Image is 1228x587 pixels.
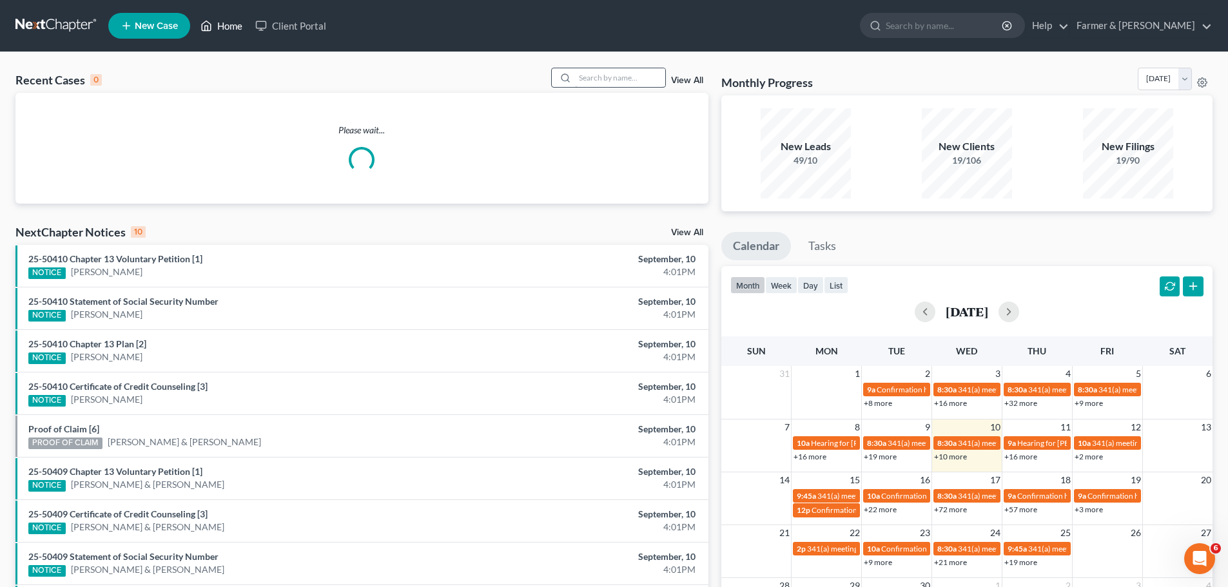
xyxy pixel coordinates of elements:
[194,14,249,37] a: Home
[937,385,957,394] span: 8:30a
[1184,543,1215,574] iframe: Intercom live chat
[934,398,967,408] a: +16 more
[946,305,988,318] h2: [DATE]
[1078,385,1097,394] span: 8:30a
[867,385,875,394] span: 9a
[864,452,897,461] a: +19 more
[812,505,1026,515] span: Confirmation hearing for [PERSON_NAME] & [PERSON_NAME]
[924,366,931,381] span: 2
[778,472,791,488] span: 14
[1028,345,1046,356] span: Thu
[1059,472,1072,488] span: 18
[1129,525,1142,541] span: 26
[848,525,861,541] span: 22
[867,544,880,553] span: 10a
[482,521,696,534] div: 4:01PM
[922,139,1012,154] div: New Clients
[937,544,957,553] span: 8:30a
[28,480,66,492] div: NOTICE
[28,310,66,322] div: NOTICE
[797,438,810,448] span: 10a
[881,544,1028,553] span: Confirmation hearing for [PERSON_NAME]
[888,438,1080,448] span: 341(a) meeting for [PERSON_NAME] & [PERSON_NAME]
[797,505,810,515] span: 12p
[1169,345,1185,356] span: Sat
[1129,419,1142,435] span: 12
[1078,491,1086,501] span: 9a
[864,398,892,408] a: +8 more
[15,124,708,137] p: Please wait...
[1008,544,1027,553] span: 9:45a
[881,491,1028,501] span: Confirmation hearing for [PERSON_NAME]
[482,465,696,478] div: September, 10
[1078,438,1091,448] span: 10a
[28,565,66,577] div: NOTICE
[575,68,665,87] input: Search by name...
[71,478,224,491] a: [PERSON_NAME] & [PERSON_NAME]
[1200,419,1213,435] span: 13
[71,393,142,406] a: [PERSON_NAME]
[482,508,696,521] div: September, 10
[71,351,142,363] a: [PERSON_NAME]
[1028,385,1153,394] span: 341(a) meeting for [PERSON_NAME]
[1004,398,1037,408] a: +32 more
[730,276,765,294] button: month
[924,419,931,435] span: 9
[1008,438,1016,448] span: 9a
[108,436,261,448] a: [PERSON_NAME] & [PERSON_NAME]
[28,253,202,264] a: 25-50410 Chapter 13 Voluntary Petition [1]
[1135,366,1142,381] span: 5
[807,544,931,553] span: 341(a) meeting for [PERSON_NAME]
[958,491,1151,501] span: 341(a) meeting for [PERSON_NAME] & [PERSON_NAME]
[797,544,806,553] span: 2p
[90,74,102,86] div: 0
[482,308,696,321] div: 4:01PM
[1205,366,1213,381] span: 6
[747,345,766,356] span: Sun
[1070,14,1212,37] a: Farmer & [PERSON_NAME]
[721,232,791,260] a: Calendar
[71,308,142,321] a: [PERSON_NAME]
[848,472,861,488] span: 15
[956,345,977,356] span: Wed
[721,75,813,90] h3: Monthly Progress
[1008,491,1016,501] span: 9a
[864,557,892,567] a: +9 more
[71,521,224,534] a: [PERSON_NAME] & [PERSON_NAME]
[824,276,848,294] button: list
[761,154,851,167] div: 49/10
[482,380,696,393] div: September, 10
[1211,543,1221,553] span: 6
[482,265,696,278] div: 4:01PM
[989,472,1002,488] span: 17
[867,491,880,501] span: 10a
[886,14,1004,37] input: Search by name...
[482,423,696,436] div: September, 10
[28,296,219,307] a: 25-50410 Statement of Social Security Number
[937,438,957,448] span: 8:30a
[671,76,703,85] a: View All
[1100,345,1114,356] span: Fri
[1092,438,1216,448] span: 341(a) meeting for [PERSON_NAME]
[1028,544,1153,553] span: 341(a) meeting for [PERSON_NAME]
[934,452,967,461] a: +10 more
[1064,366,1072,381] span: 4
[797,276,824,294] button: day
[15,72,102,88] div: Recent Cases
[853,366,861,381] span: 1
[131,226,146,238] div: 10
[994,366,1002,381] span: 3
[778,525,791,541] span: 21
[482,295,696,308] div: September, 10
[482,338,696,351] div: September, 10
[1200,525,1213,541] span: 27
[1200,472,1213,488] span: 20
[1083,139,1173,154] div: New Filings
[1004,505,1037,514] a: +57 more
[1075,505,1103,514] a: +3 more
[482,351,696,363] div: 4:01PM
[482,550,696,563] div: September, 10
[958,544,1082,553] span: 341(a) meeting for [PERSON_NAME]
[28,551,219,562] a: 25-50409 Statement of Social Security Number
[482,393,696,406] div: 4:01PM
